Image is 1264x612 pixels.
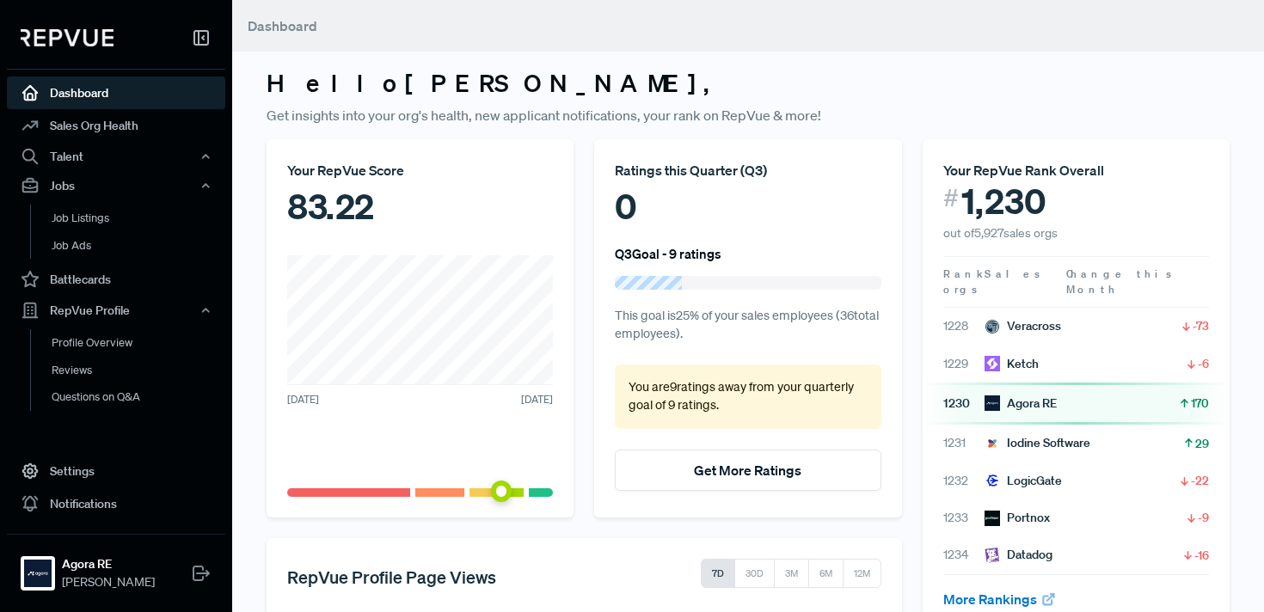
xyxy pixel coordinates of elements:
[1194,547,1209,564] span: -16
[1198,509,1209,526] span: -9
[943,509,985,527] span: 1233
[30,205,249,232] a: Job Listings
[985,434,1090,452] div: Iodine Software
[615,450,881,491] button: Get More Ratings
[943,317,985,335] span: 1228
[521,392,553,407] span: [DATE]
[943,434,985,452] span: 1231
[1191,472,1209,489] span: -22
[985,317,1061,335] div: Veracross
[615,181,881,232] div: 0
[1066,266,1175,297] span: Change this Month
[943,162,1104,179] span: Your RepVue Rank Overall
[1195,435,1209,452] span: 29
[30,329,249,357] a: Profile Overview
[774,559,809,588] button: 3M
[62,555,155,573] strong: Agora RE
[985,548,1000,563] img: Datadog
[734,559,775,588] button: 30D
[985,395,1000,411] img: Agora RE
[7,142,225,171] button: Talent
[985,356,1000,371] img: Ketch
[7,487,225,520] a: Notifications
[7,171,225,200] button: Jobs
[30,357,249,384] a: Reviews
[62,573,155,591] span: [PERSON_NAME]
[30,383,249,411] a: Questions on Q&A
[1193,317,1209,334] span: -73
[287,392,319,407] span: [DATE]
[985,511,1000,526] img: Portnox
[7,76,225,109] a: Dashboard
[985,319,1000,334] img: Veracross
[267,105,1230,125] p: Get insights into your org's health, new applicant notifications, your rank on RepVue & more!
[943,225,1058,241] span: out of 5,927 sales orgs
[24,560,52,587] img: Agora RE
[985,473,1000,488] img: LogicGate
[7,109,225,142] a: Sales Org Health
[943,472,985,490] span: 1232
[985,395,1057,413] div: Agora RE
[961,181,1046,222] span: 1,230
[615,307,881,344] p: This goal is 25 % of your sales employees ( 36 total employees).
[943,591,1057,608] a: More Rankings
[943,266,985,282] span: Rank
[615,246,721,261] h6: Q3 Goal - 9 ratings
[7,534,225,598] a: Agora REAgora RE[PERSON_NAME]
[701,559,735,588] button: 7D
[985,472,1062,490] div: LogicGate
[943,266,1043,297] span: Sales orgs
[1191,395,1209,412] span: 170
[985,546,1052,564] div: Datadog
[267,69,1230,98] h3: Hello [PERSON_NAME] ,
[985,436,1000,451] img: Iodine Software
[943,181,959,216] span: #
[7,263,225,296] a: Battlecards
[943,546,985,564] span: 1234
[943,355,985,373] span: 1229
[7,455,225,487] a: Settings
[21,29,114,46] img: RepVue
[287,160,553,181] div: Your RepVue Score
[985,509,1050,527] div: Portnox
[843,559,881,588] button: 12M
[615,160,881,181] div: Ratings this Quarter ( Q3 )
[629,378,867,415] p: You are 9 ratings away from your quarterly goal of 9 ratings .
[287,181,553,232] div: 83.22
[287,566,496,587] h5: RepVue Profile Page Views
[248,17,317,34] span: Dashboard
[7,296,225,325] button: RepVue Profile
[943,395,985,413] span: 1230
[1198,355,1209,372] span: -6
[30,232,249,260] a: Job Ads
[985,355,1039,373] div: Ketch
[808,559,844,588] button: 6M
